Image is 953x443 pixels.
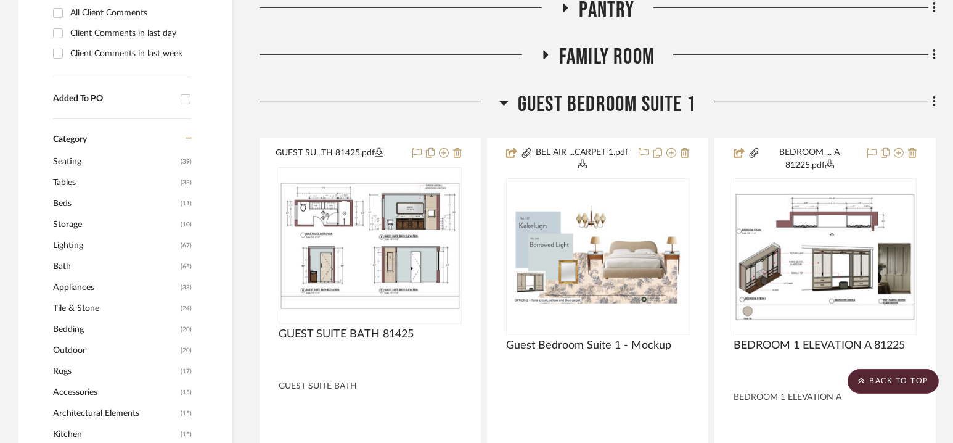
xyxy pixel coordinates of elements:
[181,341,192,360] span: (20)
[181,215,192,234] span: (10)
[181,278,192,297] span: (33)
[70,3,189,23] div: All Client Comments
[518,91,696,118] span: Guest Bedroom Suite 1
[53,382,178,403] span: Accessories
[53,298,178,319] span: Tile & Stone
[181,152,192,172] span: (39)
[760,146,859,172] button: BEDROOM ... A 81225.pdf
[181,194,192,213] span: (11)
[53,319,178,340] span: Bedding
[735,193,915,320] img: BEDROOM 1 ELEVATION A 81225
[181,236,192,255] span: (67)
[53,256,178,277] span: Bath
[181,173,192,193] span: (33)
[70,23,189,43] div: Client Comments in last day
[53,172,178,193] span: Tables
[848,369,939,394] scroll-to-top-button: BACK TO TOP
[734,339,905,352] span: BEDROOM 1 ELEVATION A 81225
[181,299,192,318] span: (24)
[181,257,192,276] span: (65)
[279,168,461,323] div: 0
[181,320,192,339] span: (20)
[276,146,404,161] button: GUEST SU...TH 81425.pdf
[53,403,178,424] span: Architectural Elements
[53,235,178,256] span: Lighting
[53,134,87,144] span: Category
[533,146,632,172] button: BEL AIR ...CARPET 1.pdf
[70,44,189,64] div: Client Comments in last week
[734,179,916,334] div: 0
[280,181,460,309] img: GUEST SUITE BATH 81425
[181,383,192,402] span: (15)
[559,44,655,70] span: Family Room
[53,151,178,172] span: Seating
[53,277,178,298] span: Appliances
[181,362,192,381] span: (17)
[53,214,178,235] span: Storage
[181,404,192,423] span: (15)
[507,179,689,334] div: 0
[506,339,671,352] span: Guest Bedroom Suite 1 - Mockup
[53,193,178,214] span: Beds
[53,340,178,361] span: Outdoor
[279,328,414,341] span: GUEST SUITE BATH 81425
[53,94,174,104] div: Added To PO
[507,205,688,307] img: Guest Bedroom Suite 1 - Mockup
[53,361,178,382] span: Rugs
